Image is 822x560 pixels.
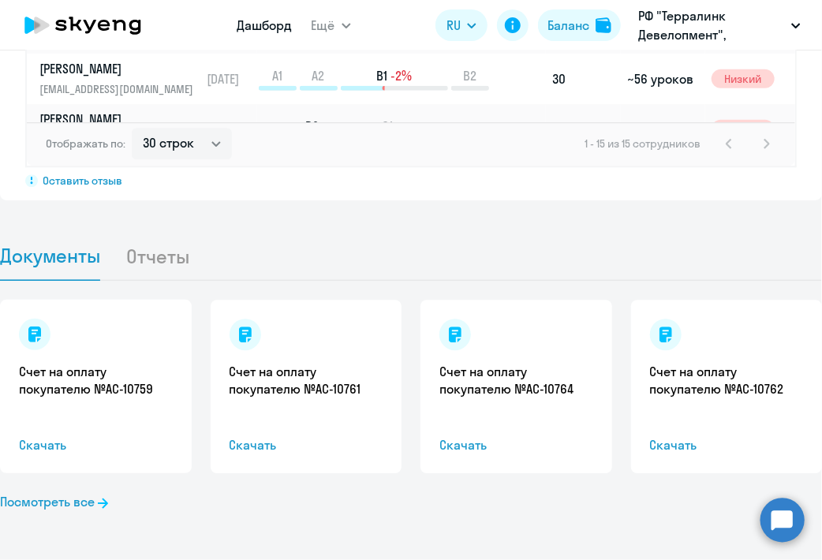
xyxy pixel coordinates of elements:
[596,17,611,33] img: balance
[200,104,257,155] td: [DATE]
[463,67,476,84] span: B2
[237,17,293,33] a: Дашборд
[305,118,319,135] span: B2
[39,60,200,98] a: [PERSON_NAME][EMAIL_ADDRESS][DOMAIN_NAME]
[439,363,593,398] a: Счет на оплату покупателю №AC-10764
[621,104,705,155] td: ~9 уроков
[439,435,593,454] span: Скачать
[46,136,125,151] span: Отображать по:
[712,69,775,88] span: Низкий
[712,120,775,139] span: Низкий
[19,435,173,454] span: Скачать
[312,9,351,41] button: Ещё
[446,16,461,35] span: RU
[39,110,200,148] a: [PERSON_NAME][EMAIL_ADDRESS]
[621,54,705,104] td: ~56 уроков
[538,9,621,41] button: Балансbalance
[39,80,200,98] p: [EMAIL_ADDRESS][DOMAIN_NAME]
[376,67,387,84] span: B1
[390,67,412,84] span: -2%
[585,136,701,151] span: 1 - 15 из 15 сотрудников
[312,16,335,35] span: Ещё
[272,67,282,84] span: A1
[546,54,621,104] td: 30
[43,174,122,188] span: Оставить отзыв
[312,67,325,84] span: A2
[39,110,200,128] p: [PERSON_NAME]
[547,16,589,35] div: Баланс
[435,9,488,41] button: RU
[383,118,394,135] span: C1
[19,363,173,398] a: Счет на оплату покупателю №AC-10759
[638,6,785,44] p: РФ "Терралинк Девелопмент", [GEOGRAPHIC_DATA], ООО
[546,104,621,155] td: 189
[230,363,383,398] a: Счет на оплату покупателю №AC-10761
[650,435,804,454] span: Скачать
[630,6,809,44] button: РФ "Терралинк Девелопмент", [GEOGRAPHIC_DATA], ООО
[200,54,257,104] td: [DATE]
[230,435,383,454] span: Скачать
[650,363,804,398] a: Счет на оплату покупателю №AC-10762
[39,60,200,77] p: [PERSON_NAME]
